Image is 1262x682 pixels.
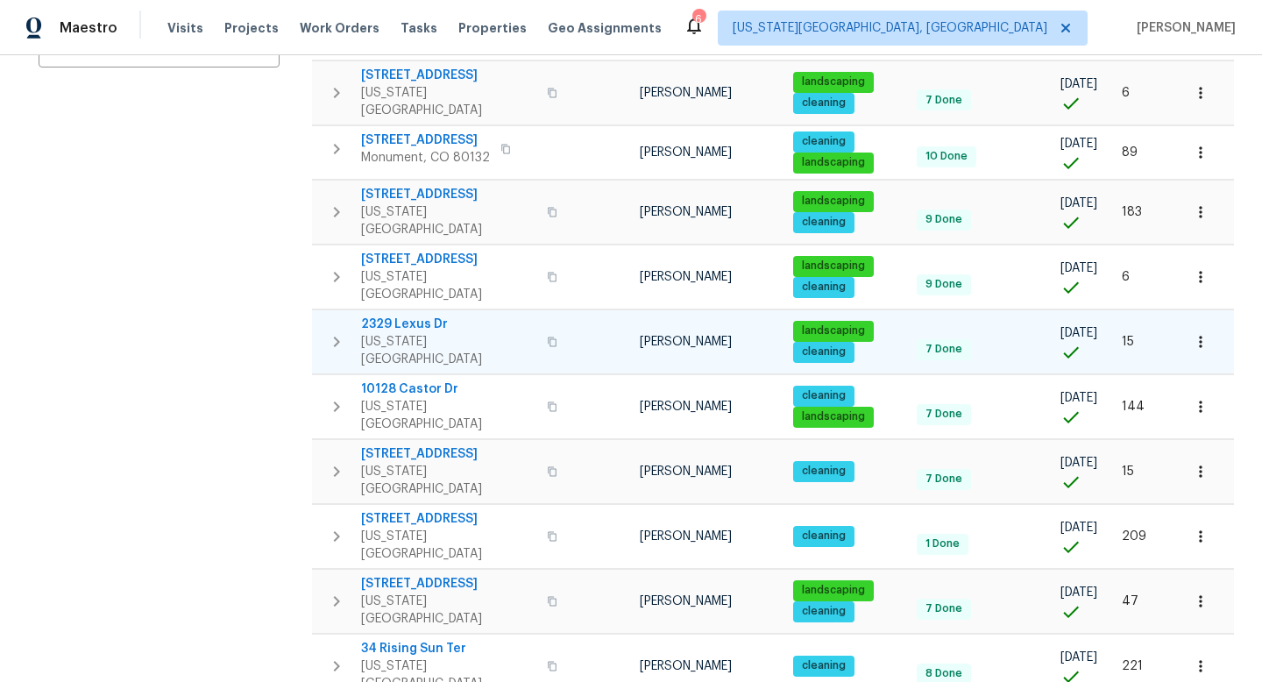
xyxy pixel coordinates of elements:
[361,445,536,463] span: [STREET_ADDRESS]
[918,212,969,227] span: 9 Done
[795,259,872,274] span: landscaping
[1060,392,1097,404] span: [DATE]
[1060,78,1097,90] span: [DATE]
[361,84,536,119] span: [US_STATE][GEOGRAPHIC_DATA]
[361,268,536,303] span: [US_STATE][GEOGRAPHIC_DATA]
[361,640,536,657] span: 34 Rising Sun Ter
[918,277,969,292] span: 9 Done
[795,280,853,295] span: cleaning
[795,215,853,230] span: cleaning
[795,583,872,598] span: landscaping
[1122,206,1142,218] span: 183
[918,149,975,164] span: 10 Done
[1130,19,1236,37] span: [PERSON_NAME]
[918,407,969,422] span: 7 Done
[300,19,379,37] span: Work Orders
[1060,586,1097,599] span: [DATE]
[1060,138,1097,150] span: [DATE]
[795,134,853,149] span: cleaning
[361,398,536,433] span: [US_STATE][GEOGRAPHIC_DATA]
[1060,522,1097,534] span: [DATE]
[640,595,732,607] span: [PERSON_NAME]
[795,658,853,673] span: cleaning
[401,22,437,34] span: Tasks
[1122,336,1134,348] span: 15
[795,75,872,89] span: landscaping
[167,19,203,37] span: Visits
[795,96,853,110] span: cleaning
[1060,197,1097,210] span: [DATE]
[361,380,536,398] span: 10128 Castor Dr
[60,19,117,37] span: Maestro
[1060,262,1097,274] span: [DATE]
[640,465,732,478] span: [PERSON_NAME]
[361,203,536,238] span: [US_STATE][GEOGRAPHIC_DATA]
[1122,660,1143,672] span: 221
[733,19,1047,37] span: [US_STATE][GEOGRAPHIC_DATA], [GEOGRAPHIC_DATA]
[361,528,536,563] span: [US_STATE][GEOGRAPHIC_DATA]
[1122,146,1138,159] span: 89
[1122,595,1138,607] span: 47
[795,323,872,338] span: landscaping
[918,666,969,681] span: 8 Done
[1122,271,1130,283] span: 6
[795,604,853,619] span: cleaning
[361,593,536,628] span: [US_STATE][GEOGRAPHIC_DATA]
[795,464,853,479] span: cleaning
[795,194,872,209] span: landscaping
[1122,530,1146,543] span: 209
[1122,87,1130,99] span: 6
[361,316,536,333] span: 2329 Lexus Dr
[918,472,969,487] span: 7 Done
[640,336,732,348] span: [PERSON_NAME]
[640,146,732,159] span: [PERSON_NAME]
[361,333,536,368] span: [US_STATE][GEOGRAPHIC_DATA]
[918,601,969,616] span: 7 Done
[361,251,536,268] span: [STREET_ADDRESS]
[1060,651,1097,664] span: [DATE]
[1122,401,1145,413] span: 144
[795,155,872,170] span: landscaping
[692,11,705,28] div: 6
[1060,327,1097,339] span: [DATE]
[640,530,732,543] span: [PERSON_NAME]
[1122,465,1134,478] span: 15
[361,67,536,84] span: [STREET_ADDRESS]
[224,19,279,37] span: Projects
[795,409,872,424] span: landscaping
[361,186,536,203] span: [STREET_ADDRESS]
[361,149,490,167] span: Monument, CO 80132
[918,536,967,551] span: 1 Done
[640,660,732,672] span: [PERSON_NAME]
[795,388,853,403] span: cleaning
[361,131,490,149] span: [STREET_ADDRESS]
[361,463,536,498] span: [US_STATE][GEOGRAPHIC_DATA]
[458,19,527,37] span: Properties
[795,529,853,543] span: cleaning
[918,342,969,357] span: 7 Done
[640,87,732,99] span: [PERSON_NAME]
[795,345,853,359] span: cleaning
[640,206,732,218] span: [PERSON_NAME]
[361,510,536,528] span: [STREET_ADDRESS]
[361,575,536,593] span: [STREET_ADDRESS]
[918,93,969,108] span: 7 Done
[640,271,732,283] span: [PERSON_NAME]
[548,19,662,37] span: Geo Assignments
[1060,457,1097,469] span: [DATE]
[640,401,732,413] span: [PERSON_NAME]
